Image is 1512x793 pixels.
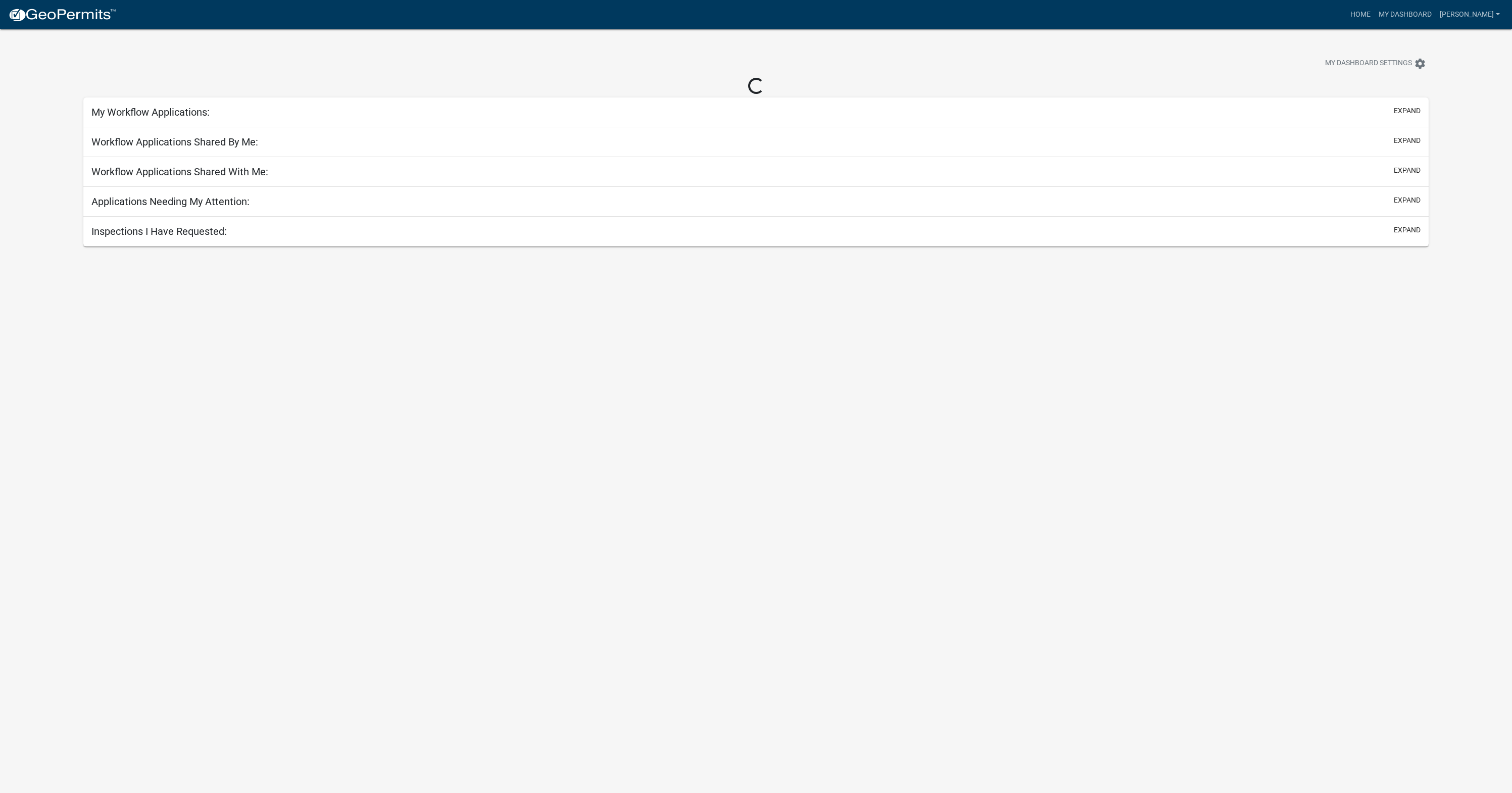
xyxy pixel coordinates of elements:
[1394,135,1421,146] button: expand
[91,136,258,148] h5: Workflow Applications Shared By Me:
[1394,106,1421,116] button: expand
[1394,195,1421,206] button: expand
[91,166,268,178] h5: Workflow Applications Shared With Me:
[1436,5,1504,24] a: [PERSON_NAME]
[91,225,227,237] h5: Inspections I Have Requested:
[1317,54,1434,73] button: My Dashboard Settingssettings
[1375,5,1436,24] a: My Dashboard
[91,106,210,118] h5: My Workflow Applications:
[1325,58,1412,70] span: My Dashboard Settings
[1394,165,1421,176] button: expand
[1346,5,1375,24] a: Home
[1414,58,1426,70] i: settings
[1394,225,1421,235] button: expand
[91,195,250,208] h5: Applications Needing My Attention:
